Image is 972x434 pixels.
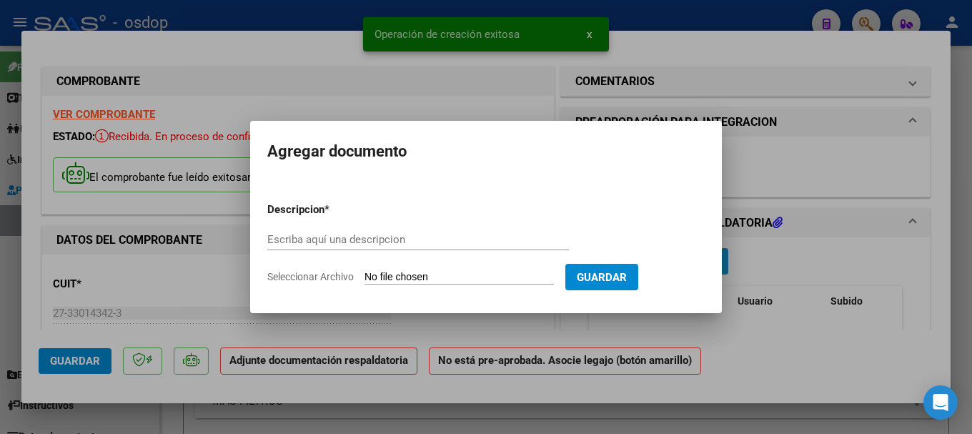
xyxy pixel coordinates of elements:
[565,264,638,290] button: Guardar
[267,271,354,282] span: Seleccionar Archivo
[267,202,399,218] p: Descripcion
[267,138,705,165] h2: Agregar documento
[577,271,627,284] span: Guardar
[923,385,958,420] div: Open Intercom Messenger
